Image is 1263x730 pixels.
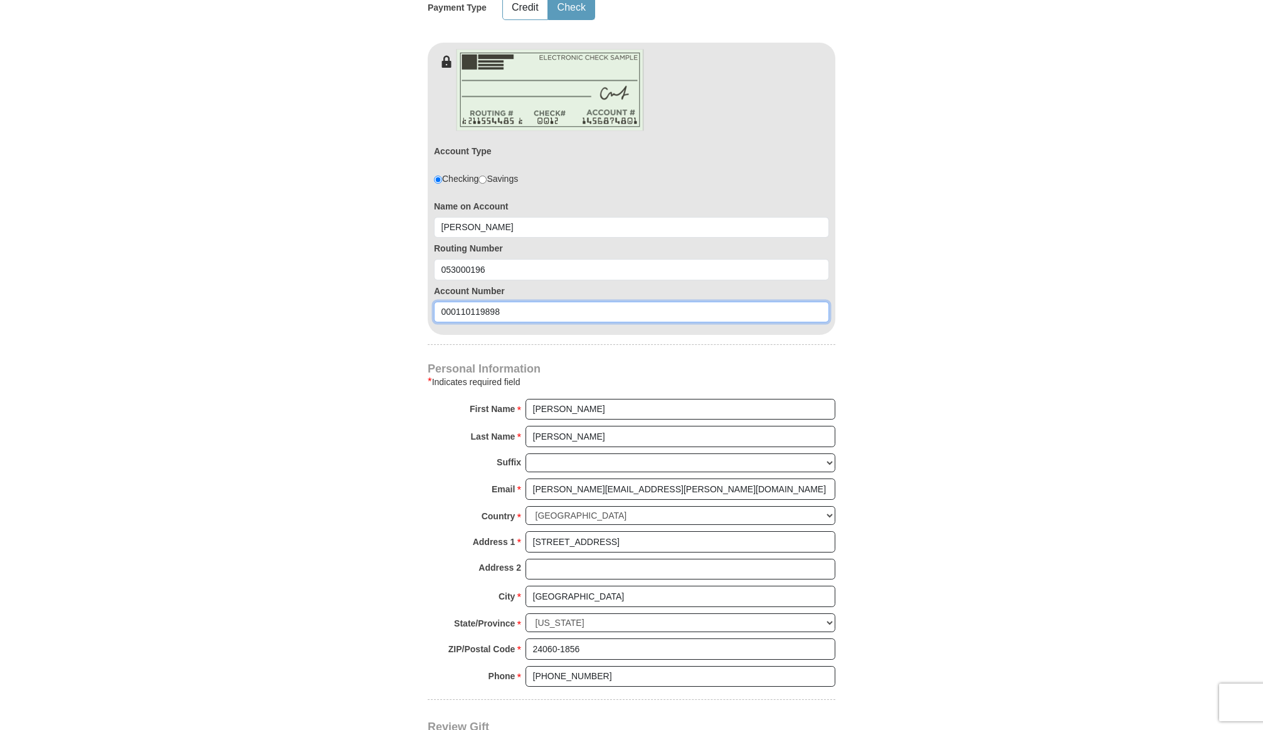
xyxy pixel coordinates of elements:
h5: Payment Type [428,3,487,13]
img: check-en.png [456,49,644,131]
strong: Country [482,507,515,525]
strong: Email [492,480,515,498]
strong: First Name [470,400,515,418]
strong: ZIP/Postal Code [448,640,515,658]
strong: City [499,588,515,605]
h4: Personal Information [428,364,835,374]
div: Indicates required field [428,374,835,389]
label: Routing Number [434,242,829,255]
label: Account Number [434,285,829,297]
label: Account Type [434,145,492,157]
div: Checking Savings [434,172,518,185]
strong: Suffix [497,453,521,471]
label: Name on Account [434,200,829,213]
strong: Phone [489,667,515,685]
strong: Address 1 [473,533,515,551]
strong: Last Name [471,428,515,445]
strong: State/Province [454,615,515,632]
strong: Address 2 [478,559,521,576]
